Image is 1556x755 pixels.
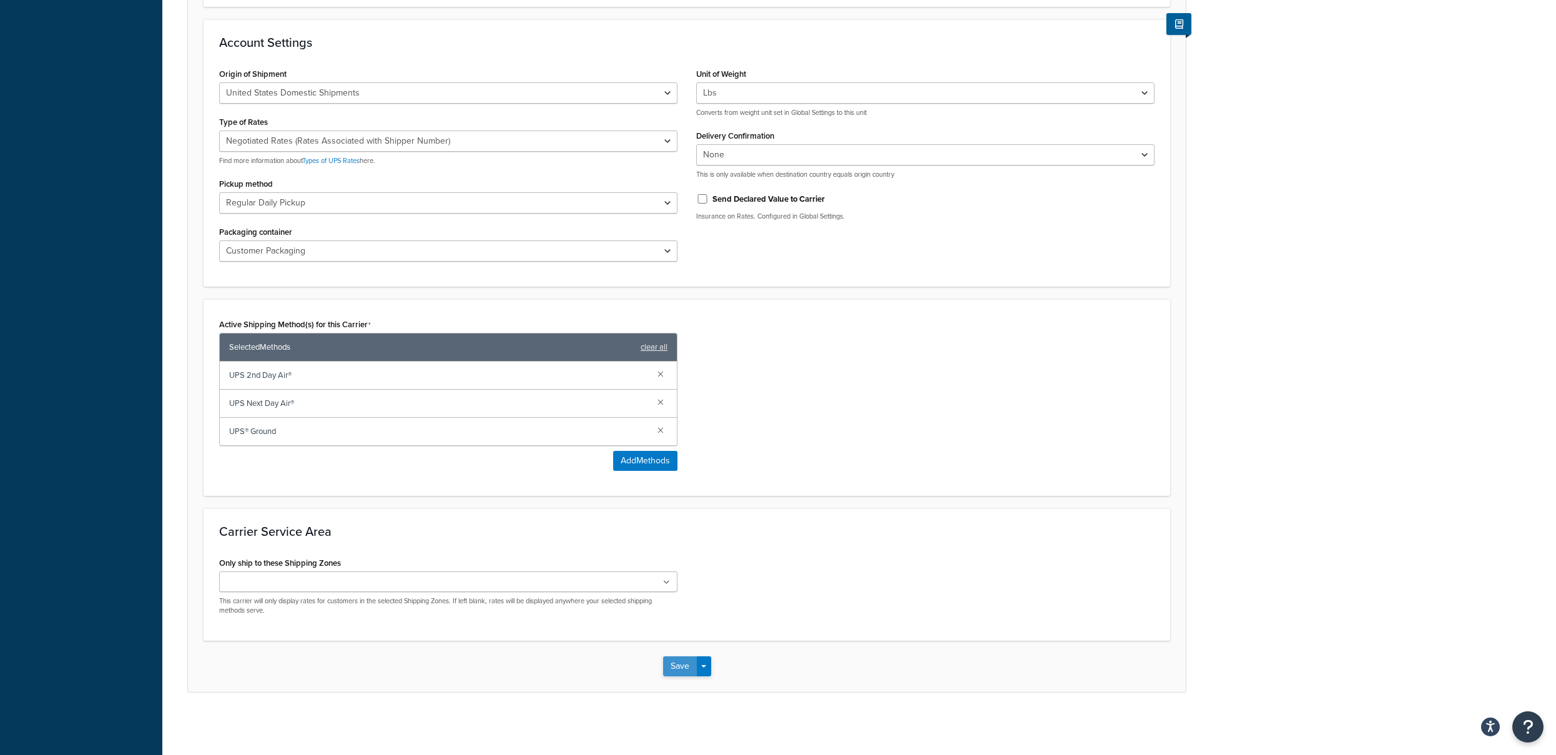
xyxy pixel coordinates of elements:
span: Selected Methods [229,338,634,356]
p: Insurance on Rates. Configured in Global Settings. [696,212,1155,221]
p: Converts from weight unit set in Global Settings to this unit [696,108,1155,117]
span: UPS 2nd Day Air® [229,367,648,384]
label: Type of Rates [219,117,268,127]
p: This carrier will only display rates for customers in the selected Shipping Zones. If left blank,... [219,596,677,616]
button: AddMethods [613,451,677,471]
label: Delivery Confirmation [696,131,774,141]
button: Show Help Docs [1166,13,1191,35]
label: Packaging container [219,227,292,237]
label: Origin of Shipment [219,69,287,79]
span: UPS Next Day Air® [229,395,648,412]
p: Find more information about here. [219,156,677,165]
span: UPS® Ground [229,423,648,440]
a: clear all [641,338,667,356]
button: Save [663,656,697,676]
button: Open Resource Center [1512,711,1544,743]
label: Only ship to these Shipping Zones [219,558,341,568]
a: Types of UPS Rates [302,155,360,165]
label: Unit of Weight [696,69,746,79]
p: This is only available when destination country equals origin country [696,170,1155,179]
label: Pickup method [219,179,273,189]
h3: Account Settings [219,36,1155,49]
h3: Carrier Service Area [219,525,1155,538]
label: Send Declared Value to Carrier [712,194,825,205]
label: Active Shipping Method(s) for this Carrier [219,320,371,330]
